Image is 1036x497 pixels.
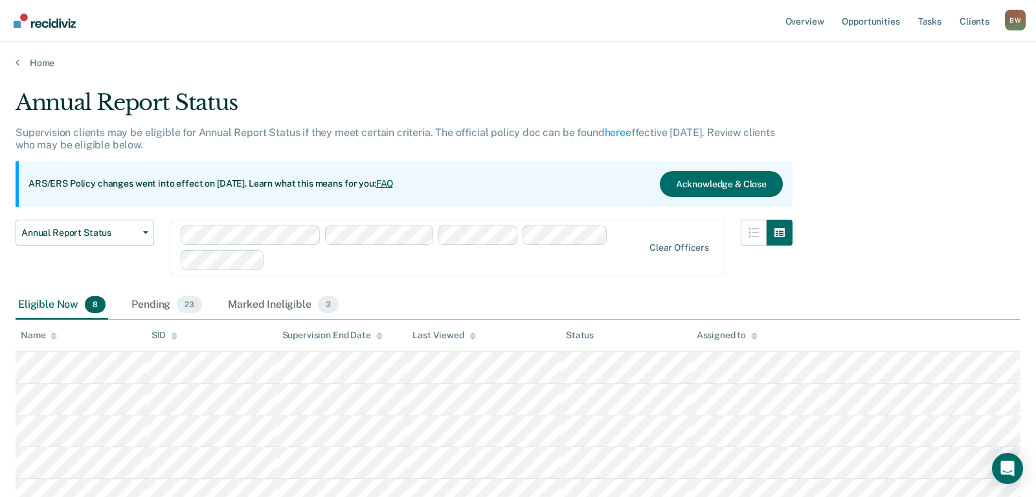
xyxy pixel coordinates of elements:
[16,126,775,151] p: Supervision clients may be eligible for Annual Report Status if they meet certain criteria. The o...
[566,330,594,341] div: Status
[376,178,394,189] a: FAQ
[412,330,475,341] div: Last Viewed
[16,220,154,246] button: Annual Report Status
[225,291,341,319] div: Marked Ineligible3
[28,178,394,191] p: ARS/ERS Policy changes went into effect on [DATE]. Learn what this means for you:
[16,89,793,126] div: Annual Report Status
[282,330,383,341] div: Supervision End Date
[660,171,783,197] button: Acknowledge & Close
[16,57,1020,69] a: Home
[152,330,178,341] div: SID
[1005,10,1026,30] div: B W
[129,291,205,319] div: Pending23
[177,296,202,313] span: 23
[21,227,138,238] span: Annual Report Status
[992,453,1023,484] div: Open Intercom Messenger
[318,296,339,313] span: 3
[649,242,709,253] div: Clear officers
[605,126,625,139] a: here
[697,330,758,341] div: Assigned to
[21,330,57,341] div: Name
[14,14,76,28] img: Recidiviz
[16,291,108,319] div: Eligible Now8
[1005,10,1026,30] button: Profile dropdown button
[85,296,106,313] span: 8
